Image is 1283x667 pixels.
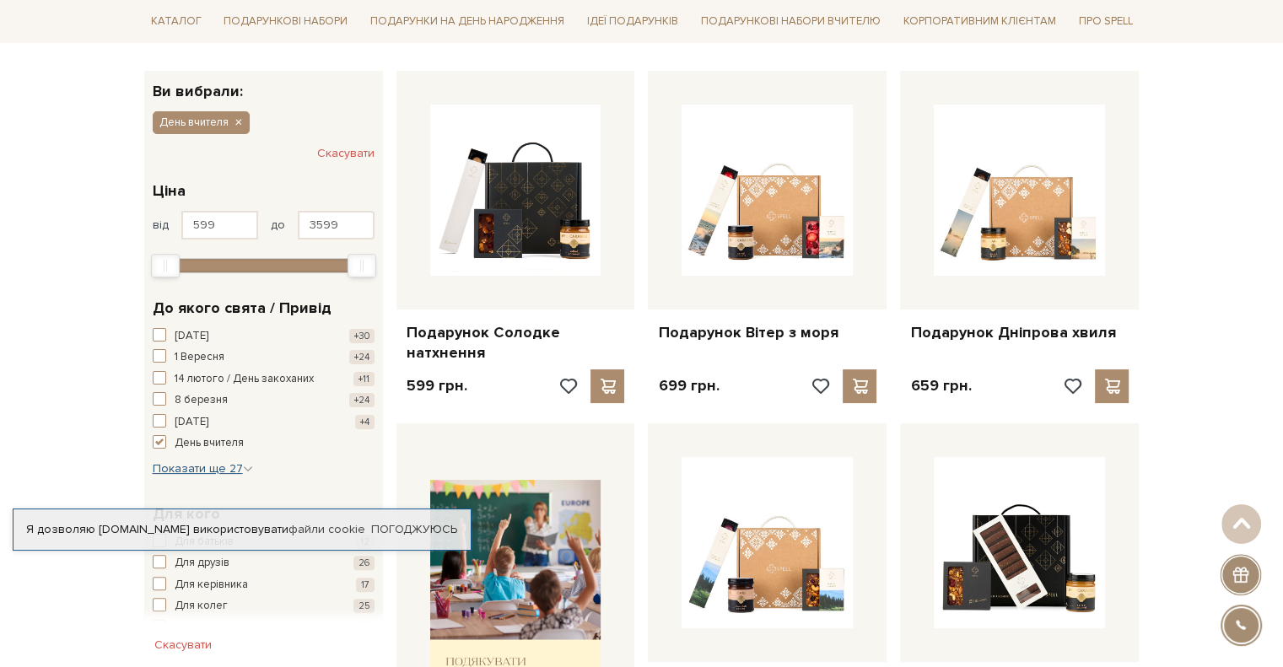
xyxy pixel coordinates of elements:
[175,414,208,431] span: [DATE]
[153,435,375,452] button: День вчителя
[694,7,887,35] a: Подарункові набори Вчителю
[356,578,375,592] span: 17
[407,376,467,395] p: 599 грн.
[217,8,354,35] a: Подарункові набори
[348,254,376,277] div: Max
[298,211,375,239] input: Ціна
[175,328,208,345] span: [DATE]
[153,111,250,133] button: День вчителя
[371,522,457,537] a: Погоджуюсь
[181,211,258,239] input: Ціна
[153,503,220,525] span: Для кого
[153,461,253,476] span: Показати ще 27
[175,577,248,594] span: Для керівника
[175,620,223,637] span: Для мами
[317,140,375,167] button: Скасувати
[153,218,169,233] span: від
[144,71,383,99] div: Ви вибрали:
[151,254,180,277] div: Min
[349,350,375,364] span: +24
[153,349,375,366] button: 1 Вересня +24
[910,376,971,395] p: 659 грн.
[1071,8,1139,35] a: Про Spell
[153,555,375,572] button: Для друзів 26
[355,415,375,429] span: +4
[658,376,719,395] p: 699 грн.
[153,371,375,388] button: 14 лютого / День закоханих +11
[153,460,253,477] button: Показати ще 27
[175,371,314,388] span: 14 лютого / День закоханих
[355,621,375,635] span: 13
[353,556,375,570] span: 26
[175,435,244,452] span: День вчителя
[349,329,375,343] span: +30
[144,8,208,35] a: Каталог
[407,323,625,363] a: Подарунок Солодке натхнення
[153,414,375,431] button: [DATE] +4
[349,393,375,407] span: +24
[288,522,365,536] a: файли cookie
[353,599,375,613] span: 25
[910,323,1129,342] a: Подарунок Дніпрова хвиля
[364,8,571,35] a: Подарунки на День народження
[144,632,222,659] button: Скасувати
[153,328,375,345] button: [DATE] +30
[175,555,229,572] span: Для друзів
[153,180,186,202] span: Ціна
[175,349,224,366] span: 1 Вересня
[580,8,685,35] a: Ідеї подарунків
[271,218,285,233] span: до
[153,297,332,320] span: До якого свята / Привід
[897,8,1063,35] a: Корпоративним клієнтам
[153,598,375,615] button: Для колег 25
[153,392,375,409] button: 8 березня +24
[153,577,375,594] button: Для керівника 17
[175,598,228,615] span: Для колег
[159,115,229,130] span: День вчителя
[153,620,375,637] button: Для мами 13
[353,372,375,386] span: +11
[13,522,471,537] div: Я дозволяю [DOMAIN_NAME] використовувати
[658,323,876,342] a: Подарунок Вітер з моря
[175,392,228,409] span: 8 березня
